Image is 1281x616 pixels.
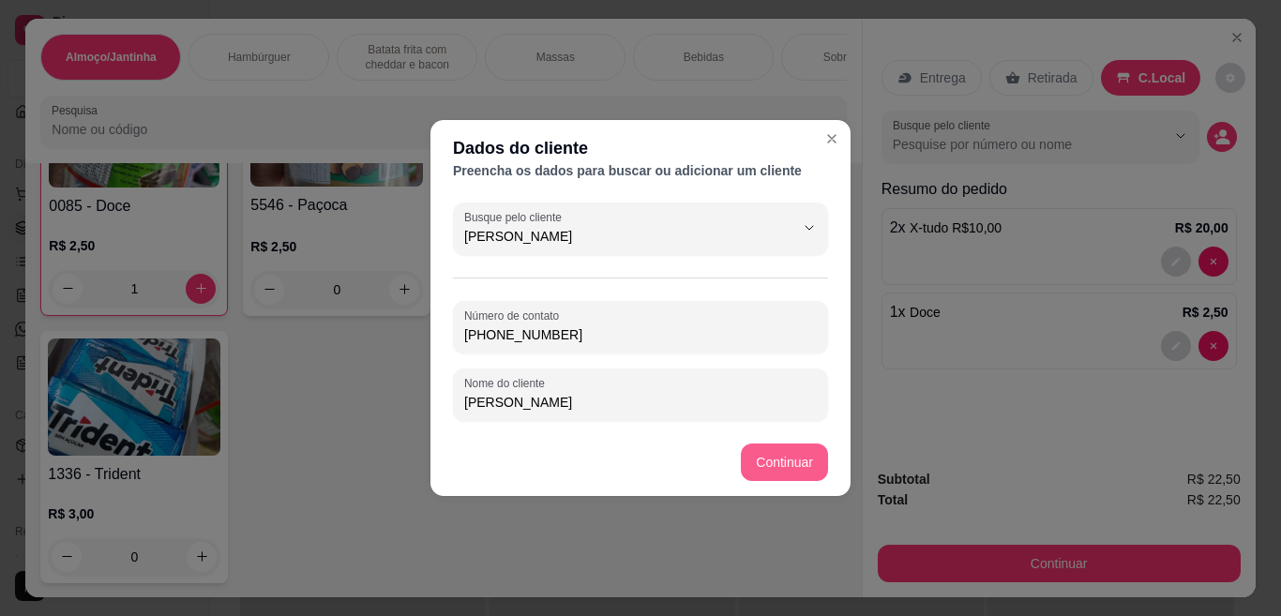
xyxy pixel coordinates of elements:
button: Close [817,124,847,154]
label: Nome do cliente [464,375,551,391]
input: Número de contato [464,325,817,344]
button: Continuar [741,443,828,481]
label: Número de contato [464,308,565,323]
label: Busque pelo cliente [464,209,568,225]
div: Dados do cliente [453,135,828,161]
input: Busque pelo cliente [464,227,764,246]
input: Nome do cliente [464,393,817,412]
button: Show suggestions [794,213,824,243]
div: Preencha os dados para buscar ou adicionar um cliente [453,161,828,180]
